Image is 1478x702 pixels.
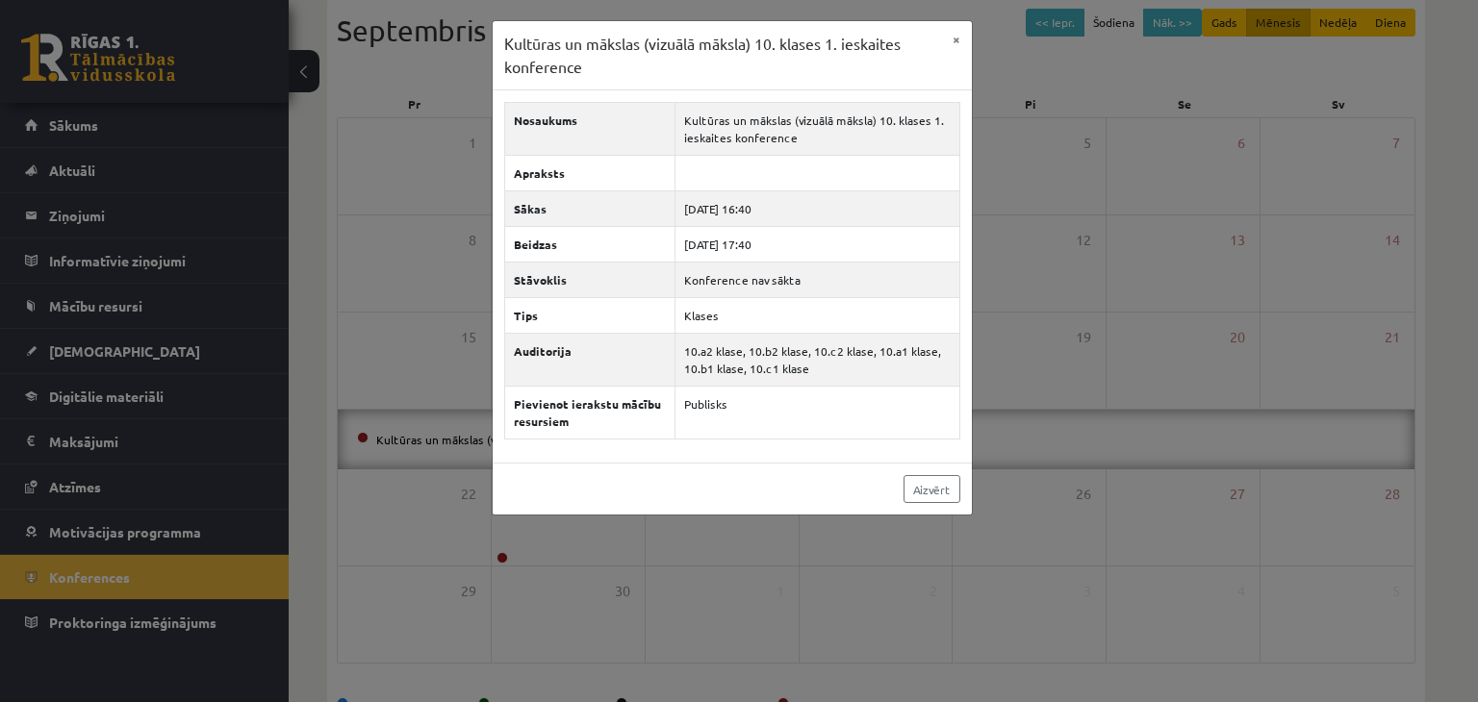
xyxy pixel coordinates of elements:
[504,156,675,191] th: Apraksts
[941,21,972,58] button: ×
[675,263,959,298] td: Konference nav sākta
[675,298,959,334] td: Klases
[504,227,675,263] th: Beidzas
[504,191,675,227] th: Sākas
[675,191,959,227] td: [DATE] 16:40
[504,334,675,387] th: Auditorija
[675,103,959,156] td: Kultūras un mākslas (vizuālā māksla) 10. klases 1. ieskaites konference
[504,298,675,334] th: Tips
[675,387,959,439] td: Publisks
[504,263,675,298] th: Stāvoklis
[675,227,959,263] td: [DATE] 17:40
[904,475,960,503] a: Aizvērt
[504,103,675,156] th: Nosaukums
[504,387,675,439] th: Pievienot ierakstu mācību resursiem
[504,33,941,78] h3: Kultūras un mākslas (vizuālā māksla) 10. klases 1. ieskaites konference
[675,334,959,387] td: 10.a2 klase, 10.b2 klase, 10.c2 klase, 10.a1 klase, 10.b1 klase, 10.c1 klase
